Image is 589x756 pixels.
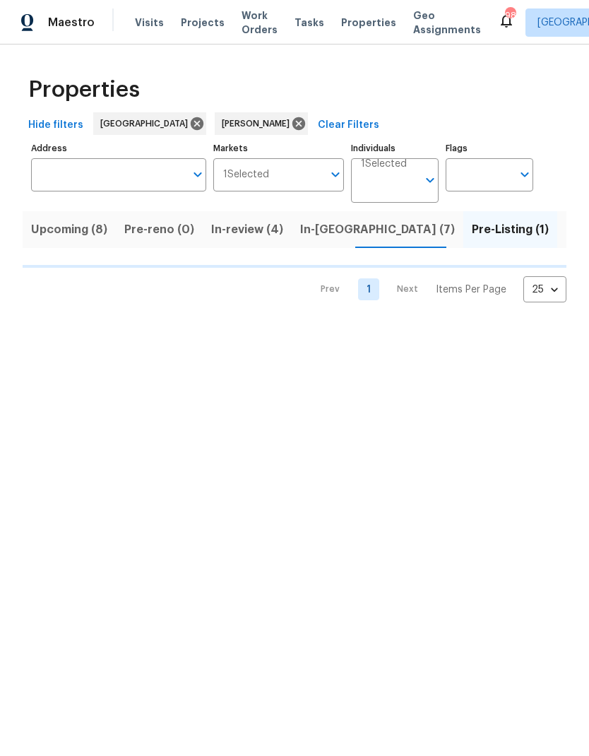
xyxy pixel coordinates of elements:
[413,8,481,37] span: Geo Assignments
[222,117,295,131] span: [PERSON_NAME]
[93,112,206,135] div: [GEOGRAPHIC_DATA]
[523,271,566,308] div: 25
[318,117,379,134] span: Clear Filters
[446,144,533,153] label: Flags
[215,112,308,135] div: [PERSON_NAME]
[307,276,566,302] nav: Pagination Navigation
[31,220,107,240] span: Upcoming (8)
[358,278,379,300] a: Goto page 1
[188,165,208,184] button: Open
[294,18,324,28] span: Tasks
[23,112,89,138] button: Hide filters
[213,144,345,153] label: Markets
[28,117,83,134] span: Hide filters
[124,220,194,240] span: Pre-reno (0)
[420,170,440,190] button: Open
[341,16,396,30] span: Properties
[472,220,549,240] span: Pre-Listing (1)
[181,16,225,30] span: Projects
[223,169,269,181] span: 1 Selected
[312,112,385,138] button: Clear Filters
[326,165,345,184] button: Open
[300,220,455,240] span: In-[GEOGRAPHIC_DATA] (7)
[31,144,206,153] label: Address
[135,16,164,30] span: Visits
[48,16,95,30] span: Maestro
[351,144,439,153] label: Individuals
[211,220,283,240] span: In-review (4)
[361,158,407,170] span: 1 Selected
[505,8,515,23] div: 98
[28,83,140,97] span: Properties
[100,117,194,131] span: [GEOGRAPHIC_DATA]
[242,8,278,37] span: Work Orders
[436,283,506,297] p: Items Per Page
[515,165,535,184] button: Open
